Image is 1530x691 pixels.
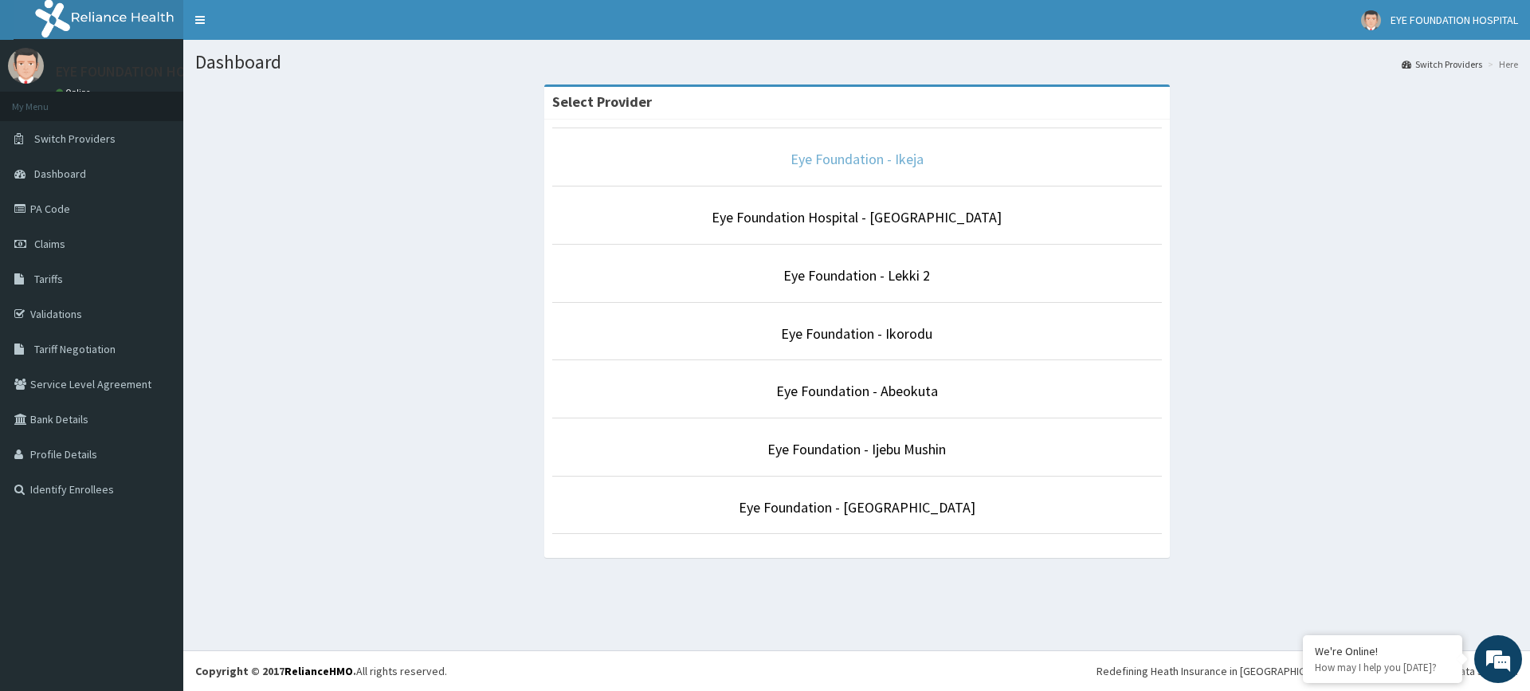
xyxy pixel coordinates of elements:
[56,87,94,98] a: Online
[767,440,946,458] a: Eye Foundation - Ijebu Mushin
[1402,57,1482,71] a: Switch Providers
[1315,661,1450,674] p: How may I help you today?
[8,435,304,491] textarea: Type your message and hit 'Enter'
[261,8,300,46] div: Minimize live chat window
[195,664,356,678] strong: Copyright © 2017 .
[781,324,932,343] a: Eye Foundation - Ikorodu
[284,664,353,678] a: RelianceHMO
[195,52,1518,73] h1: Dashboard
[8,48,44,84] img: User Image
[783,266,930,285] a: Eye Foundation - Lekki 2
[56,65,229,79] p: EYE FOUNDATION HOSPITAL
[776,382,938,400] a: Eye Foundation - Abeokuta
[29,80,65,120] img: d_794563401_company_1708531726252_794563401
[183,650,1530,691] footer: All rights reserved.
[1315,644,1450,658] div: We're Online!
[712,208,1002,226] a: Eye Foundation Hospital - [GEOGRAPHIC_DATA]
[739,498,975,516] a: Eye Foundation - [GEOGRAPHIC_DATA]
[92,201,220,362] span: We're online!
[34,272,63,286] span: Tariffs
[34,167,86,181] span: Dashboard
[1484,57,1518,71] li: Here
[1361,10,1381,30] img: User Image
[83,89,268,110] div: Chat with us now
[552,92,652,111] strong: Select Provider
[34,132,116,146] span: Switch Providers
[1391,13,1518,27] span: EYE FOUNDATION HOSPITAL
[34,342,116,356] span: Tariff Negotiation
[1096,663,1518,679] div: Redefining Heath Insurance in [GEOGRAPHIC_DATA] using Telemedicine and Data Science!
[790,150,924,168] a: Eye Foundation - Ikeja
[34,237,65,251] span: Claims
